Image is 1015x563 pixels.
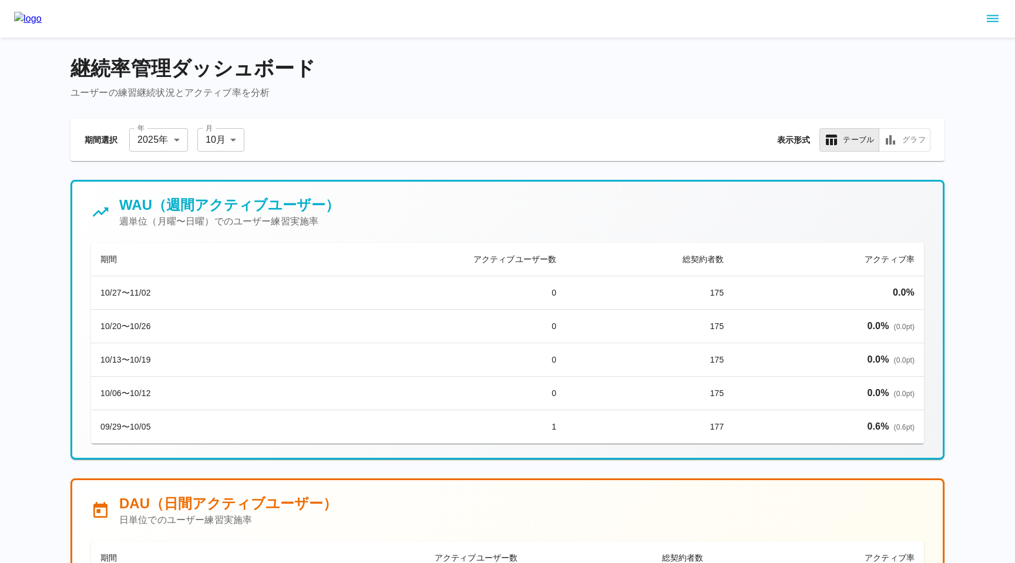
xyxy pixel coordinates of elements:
[566,243,733,276] th: 総契約者数
[206,123,213,133] label: 月
[283,343,566,377] td: 0
[894,323,915,331] span: ( 0.0 pt)
[566,310,733,343] td: 175
[70,86,945,100] p: ユーザーの練習継続状況とアクティブ率を分析
[894,390,915,398] span: ( 0.0 pt)
[197,128,244,152] div: 10月
[91,310,283,343] td: 10/20〜10/26
[819,128,879,152] button: テーブル表示
[566,276,733,310] td: 175
[119,513,337,527] p: 日単位でのユーザー練習実施率
[283,377,566,410] td: 0
[91,243,283,276] th: 期間
[91,410,283,444] td: 09/29〜10/05
[566,343,733,377] td: 175
[742,286,915,300] p: 初回データ
[566,410,733,444] td: 177
[14,12,42,26] img: logo
[566,377,733,410] td: 175
[894,423,915,431] span: ( 0.6 pt)
[742,319,915,333] p: 前回比: 0.0%ポイント
[742,386,915,400] p: 前回比: 0.0%ポイント
[879,128,930,152] button: グラフ表示
[119,196,340,215] h5: WAU（週間アクティブユーザー）
[137,123,144,133] label: 年
[742,353,915,367] p: 前回比: 0.0%ポイント
[283,410,566,444] td: 1
[70,56,945,81] h4: 継続率管理ダッシュボード
[91,343,283,377] td: 10/13〜10/19
[283,310,566,343] td: 0
[819,128,930,152] div: 表示形式
[283,243,566,276] th: アクティブユーザー数
[119,494,337,513] h5: DAU（日間アクティブユーザー）
[91,377,283,410] td: 10/06〜10/12
[733,243,924,276] th: アクティブ率
[119,215,340,229] p: 週単位（月曜〜日曜）でのユーザー練習実施率
[983,9,1003,29] button: sidemenu
[91,276,283,310] td: 10/27〜11/02
[742,420,915,434] p: 前回比: 0.6%ポイント
[777,134,811,146] p: 表示形式
[85,134,120,146] p: 期間選択
[283,276,566,310] td: 0
[129,128,188,152] div: 2025年
[894,356,915,364] span: ( 0.0 pt)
